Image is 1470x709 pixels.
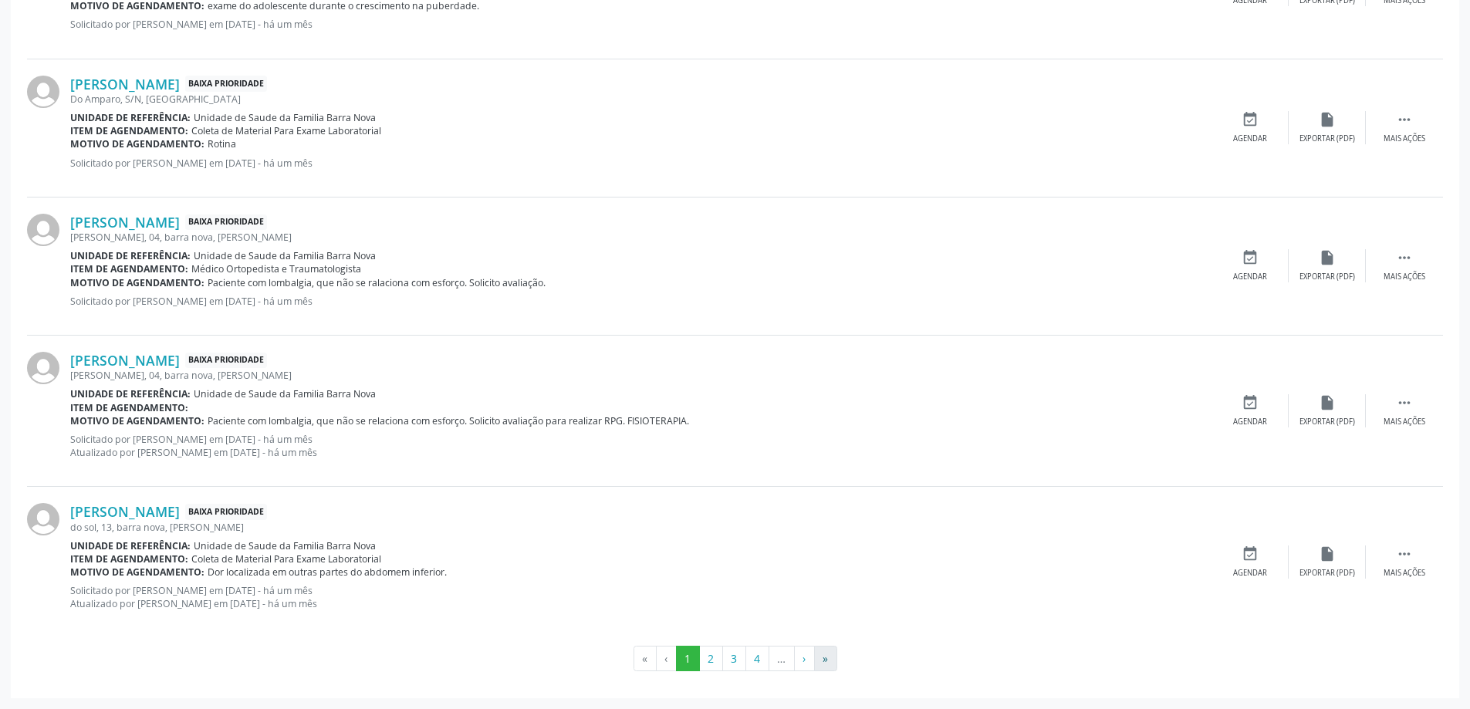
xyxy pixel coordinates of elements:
[208,566,447,579] span: Dor localizada em outras partes do abdomem inferior.
[70,276,204,289] b: Motivo de agendamento:
[208,137,236,150] span: Rotina
[1242,394,1259,411] i: event_available
[1384,417,1425,427] div: Mais ações
[70,124,188,137] b: Item de agendamento:
[1384,272,1425,282] div: Mais ações
[1299,417,1355,427] div: Exportar (PDF)
[1396,394,1413,411] i: 
[70,521,1211,534] div: do sol, 13, barra nova, [PERSON_NAME]
[70,18,1211,31] p: Solicitado por [PERSON_NAME] em [DATE] - há um mês
[1233,568,1267,579] div: Agendar
[1242,249,1259,266] i: event_available
[1384,568,1425,579] div: Mais ações
[70,214,180,231] a: [PERSON_NAME]
[70,157,1211,170] p: Solicitado por [PERSON_NAME] em [DATE] - há um mês
[1396,111,1413,128] i: 
[27,503,59,535] img: img
[191,124,381,137] span: Coleta de Material Para Exame Laboratorial
[70,503,180,520] a: [PERSON_NAME]
[1233,133,1267,144] div: Agendar
[208,276,546,289] span: Paciente com lombalgia, que não se ralaciona com esforço. Solicito avaliação.
[1299,568,1355,579] div: Exportar (PDF)
[794,646,815,672] button: Go to next page
[70,552,188,566] b: Item de agendamento:
[70,352,180,369] a: [PERSON_NAME]
[70,369,1211,382] div: [PERSON_NAME], 04, barra nova, [PERSON_NAME]
[1319,545,1336,562] i: insert_drive_file
[191,262,361,275] span: Médico Ortopedista e Traumatologista
[194,539,376,552] span: Unidade de Saude da Familia Barra Nova
[70,262,188,275] b: Item de agendamento:
[70,539,191,552] b: Unidade de referência:
[676,646,700,672] button: Go to page 1
[1233,272,1267,282] div: Agendar
[70,295,1211,308] p: Solicitado por [PERSON_NAME] em [DATE] - há um mês
[70,433,1211,459] p: Solicitado por [PERSON_NAME] em [DATE] - há um mês Atualizado por [PERSON_NAME] em [DATE] - há um...
[1299,133,1355,144] div: Exportar (PDF)
[70,401,188,414] b: Item de agendamento:
[70,93,1211,106] div: Do Amparo, S/N, [GEOGRAPHIC_DATA]
[722,646,746,672] button: Go to page 3
[1233,417,1267,427] div: Agendar
[27,76,59,108] img: img
[27,646,1443,672] ul: Pagination
[70,584,1211,610] p: Solicitado por [PERSON_NAME] em [DATE] - há um mês Atualizado por [PERSON_NAME] em [DATE] - há um...
[191,552,381,566] span: Coleta de Material Para Exame Laboratorial
[70,249,191,262] b: Unidade de referência:
[745,646,769,672] button: Go to page 4
[1319,394,1336,411] i: insert_drive_file
[27,214,59,246] img: img
[814,646,837,672] button: Go to last page
[194,249,376,262] span: Unidade de Saude da Familia Barra Nova
[70,566,204,579] b: Motivo de agendamento:
[1242,111,1259,128] i: event_available
[1319,111,1336,128] i: insert_drive_file
[70,414,204,427] b: Motivo de agendamento:
[27,352,59,384] img: img
[699,646,723,672] button: Go to page 2
[70,111,191,124] b: Unidade de referência:
[185,353,267,369] span: Baixa Prioridade
[70,76,180,93] a: [PERSON_NAME]
[185,504,267,520] span: Baixa Prioridade
[70,231,1211,244] div: [PERSON_NAME], 04, barra nova, [PERSON_NAME]
[70,137,204,150] b: Motivo de agendamento:
[1396,249,1413,266] i: 
[1319,249,1336,266] i: insert_drive_file
[194,111,376,124] span: Unidade de Saude da Familia Barra Nova
[185,76,267,92] span: Baixa Prioridade
[194,387,376,400] span: Unidade de Saude da Familia Barra Nova
[1384,133,1425,144] div: Mais ações
[1242,545,1259,562] i: event_available
[1396,545,1413,562] i: 
[1299,272,1355,282] div: Exportar (PDF)
[185,214,267,231] span: Baixa Prioridade
[208,414,689,427] span: Paciente com lombalgia, que não se relaciona com esforço. Solicito avaliação para realizar RPG. F...
[70,387,191,400] b: Unidade de referência:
